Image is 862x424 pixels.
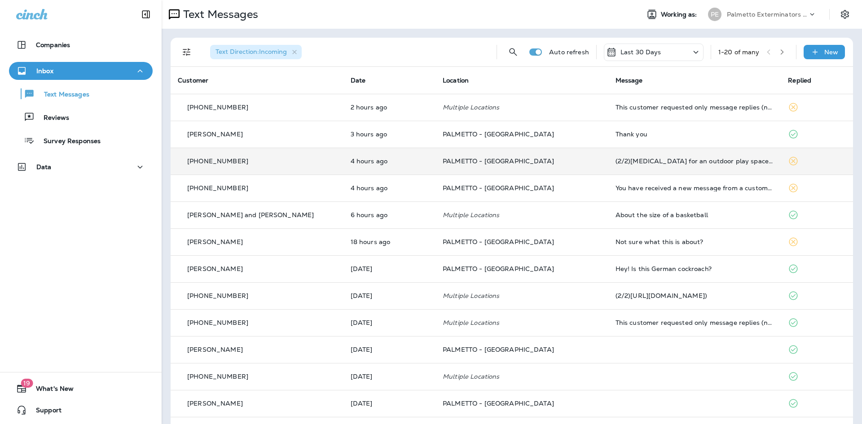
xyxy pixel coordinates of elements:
[187,319,248,326] p: [PHONE_NUMBER]
[351,131,428,138] p: Sep 17, 2025 11:49 AM
[616,104,774,111] div: This customer requested only message replies (no calls). Reply here or respond via your LSA dashb...
[443,184,554,192] span: PALMETTO - [GEOGRAPHIC_DATA]
[187,373,248,380] p: [PHONE_NUMBER]
[443,319,601,326] p: Multiple Locations
[35,91,89,99] p: Text Messages
[133,5,158,23] button: Collapse Sidebar
[443,345,554,354] span: PALMETTO - [GEOGRAPHIC_DATA]
[9,131,153,150] button: Survey Responses
[351,319,428,326] p: Sep 15, 2025 02:01 PM
[187,104,248,111] p: [PHONE_NUMBER]
[620,48,661,56] p: Last 30 Days
[504,43,522,61] button: Search Messages
[443,399,554,407] span: PALMETTO - [GEOGRAPHIC_DATA]
[443,292,601,299] p: Multiple Locations
[443,76,469,84] span: Location
[616,157,774,165] div: (2/2)mosquito control for an outdoor play space for kids. Contact Julie at 8437616420. Located in...
[187,131,243,138] p: [PERSON_NAME]
[351,238,428,245] p: Sep 16, 2025 09:13 PM
[443,157,554,165] span: PALMETTO - [GEOGRAPHIC_DATA]
[549,48,589,56] p: Auto refresh
[661,11,699,18] span: Working as:
[718,48,760,56] div: 1 - 20 of many
[9,108,153,127] button: Reviews
[9,62,153,80] button: Inbox
[351,400,428,407] p: Sep 15, 2025 08:24 AM
[824,48,838,56] p: New
[27,407,62,417] span: Support
[616,238,774,245] div: Not sure what this is about?
[27,385,74,396] span: What's New
[788,76,811,84] span: Replied
[616,76,643,84] span: Message
[187,238,243,245] p: [PERSON_NAME]
[727,11,808,18] p: Palmetto Exterminators LLC
[351,76,366,84] span: Date
[616,265,774,272] div: Hey! Is this German cockroach?
[35,137,101,146] p: Survey Responses
[616,184,774,192] div: You have received a new message from a customer via Google Local Services Ads. Customer Name: , S...
[187,157,248,165] p: [PHONE_NUMBER]
[187,184,248,192] p: [PHONE_NUMBER]
[187,292,248,299] p: [PHONE_NUMBER]
[351,346,428,353] p: Sep 15, 2025 08:46 AM
[178,76,208,84] span: Customer
[36,163,52,170] p: Data
[9,380,153,398] button: 19What's New
[36,41,70,48] p: Companies
[178,43,196,61] button: Filters
[837,6,853,22] button: Settings
[351,104,428,111] p: Sep 17, 2025 12:57 PM
[187,346,243,353] p: [PERSON_NAME]
[215,48,287,56] span: Text Direction : Incoming
[616,319,774,326] div: This customer requested only message replies (no calls). Reply here or respond via your LSA dashb...
[9,158,153,176] button: Data
[351,211,428,219] p: Sep 17, 2025 08:41 AM
[616,292,774,299] div: (2/2)https://g.co/homeservices/avYkc)
[443,104,601,111] p: Multiple Locations
[708,8,721,21] div: PE
[187,265,243,272] p: [PERSON_NAME]
[36,67,53,74] p: Inbox
[443,238,554,246] span: PALMETTO - [GEOGRAPHIC_DATA]
[210,45,302,59] div: Text Direction:Incoming
[180,8,258,21] p: Text Messages
[443,130,554,138] span: PALMETTO - [GEOGRAPHIC_DATA]
[9,401,153,419] button: Support
[616,211,774,219] div: About the size of a basketball
[443,373,601,380] p: Multiple Locations
[351,184,428,192] p: Sep 17, 2025 10:28 AM
[187,400,243,407] p: [PERSON_NAME]
[443,211,601,219] p: Multiple Locations
[616,131,774,138] div: Thank you
[35,114,69,122] p: Reviews
[9,84,153,103] button: Text Messages
[351,292,428,299] p: Sep 15, 2025 03:32 PM
[443,265,554,273] span: PALMETTO - [GEOGRAPHIC_DATA]
[21,379,33,388] span: 19
[187,211,314,219] p: [PERSON_NAME] and [PERSON_NAME]
[351,265,428,272] p: Sep 15, 2025 03:53 PM
[351,373,428,380] p: Sep 15, 2025 08:39 AM
[351,157,428,165] p: Sep 17, 2025 11:19 AM
[9,36,153,54] button: Companies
